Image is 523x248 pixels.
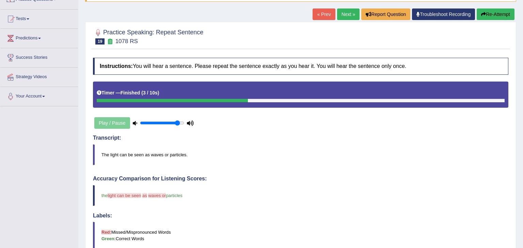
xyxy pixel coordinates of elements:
button: Report Question [361,8,410,20]
b: Finished [121,90,140,95]
b: 3 / 10s [143,90,158,95]
h4: You will hear a sentence. Please repeat the sentence exactly as you hear it. You will hear the se... [93,58,508,75]
b: ( [141,90,143,95]
h5: Timer — [97,90,159,95]
blockquote: The light can be seen as waves or particles. [93,144,508,165]
h4: Labels: [93,213,508,219]
span: light can be seen [108,193,141,198]
h4: Accuracy Comparison for Listening Scores: [93,176,508,182]
b: Red: [101,230,111,235]
h4: Transcript: [93,135,508,141]
a: « Prev [313,8,335,20]
span: particles [166,193,182,198]
b: ) [158,90,159,95]
a: Troubleshoot Recording [412,8,475,20]
h2: Practice Speaking: Repeat Sentence [93,28,203,45]
a: Success Stories [0,48,78,65]
b: Green: [101,236,116,241]
span: the [101,193,108,198]
a: Tests [0,10,78,26]
b: Instructions: [100,63,133,69]
span: waves or [148,193,166,198]
a: Strategy Videos [0,68,78,85]
a: Next » [337,8,360,20]
span: 19 [95,38,105,45]
button: Re-Attempt [477,8,514,20]
a: Your Account [0,87,78,104]
small: 1078 RS [115,38,138,45]
a: Predictions [0,29,78,46]
span: as [142,193,147,198]
small: Exam occurring question [106,38,113,45]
